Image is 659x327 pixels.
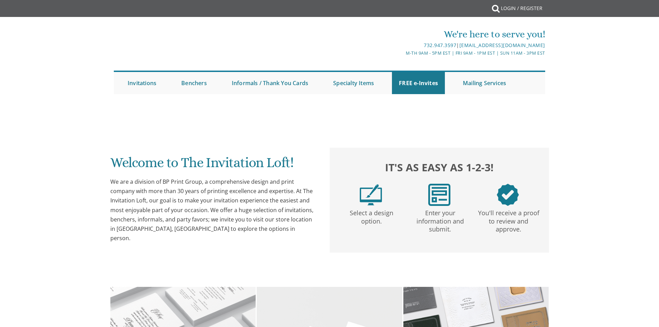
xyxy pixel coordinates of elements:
img: step1.png [360,184,382,206]
p: Enter your information and submit. [407,206,473,234]
a: [EMAIL_ADDRESS][DOMAIN_NAME] [459,42,545,48]
a: Mailing Services [456,72,513,94]
a: Benchers [174,72,214,94]
a: 732.947.3597 [424,42,456,48]
div: We're here to serve you! [258,27,545,41]
a: Informals / Thank You Cards [225,72,315,94]
p: You'll receive a proof to review and approve. [476,206,541,234]
div: | [258,41,545,49]
h1: Welcome to The Invitation Loft! [110,155,316,175]
a: FREE e-Invites [392,72,445,94]
p: Select a design option. [339,206,404,226]
a: Invitations [121,72,163,94]
div: We are a division of BP Print Group, a comprehensive design and print company with more than 30 y... [110,177,316,243]
img: step3.png [497,184,519,206]
img: step2.png [428,184,450,206]
a: Specialty Items [326,72,381,94]
h2: It's as easy as 1-2-3! [337,160,542,175]
div: M-Th 9am - 5pm EST | Fri 9am - 1pm EST | Sun 11am - 3pm EST [258,49,545,57]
